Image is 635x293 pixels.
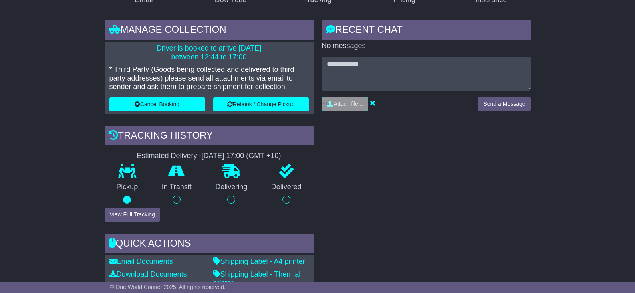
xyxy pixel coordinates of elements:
div: Manage collection [105,20,314,42]
div: RECENT CHAT [322,20,531,42]
p: * Third Party (Goods being collected and delivered to third party addresses) please send all atta... [109,65,309,91]
p: Driver is booked to arrive [DATE] between 12:44 to 17:00 [109,44,309,61]
p: Pickup [105,183,150,192]
button: Send a Message [478,97,530,111]
a: Download Documents [109,270,187,278]
a: Shipping Label - Thermal printer [213,270,301,287]
div: Estimated Delivery - [105,152,314,160]
a: Email Documents [109,257,173,265]
button: Cancel Booking [109,97,205,111]
div: Quick Actions [105,234,314,255]
p: In Transit [150,183,204,192]
div: Tracking history [105,126,314,148]
div: [DATE] 17:00 (GMT +10) [202,152,281,160]
span: © One World Courier 2025. All rights reserved. [110,284,226,290]
p: Delivering [204,183,260,192]
button: View Full Tracking [105,208,160,222]
button: Rebook / Change Pickup [213,97,309,111]
p: No messages [322,42,531,51]
p: Delivered [259,183,314,192]
a: Shipping Label - A4 printer [213,257,305,265]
